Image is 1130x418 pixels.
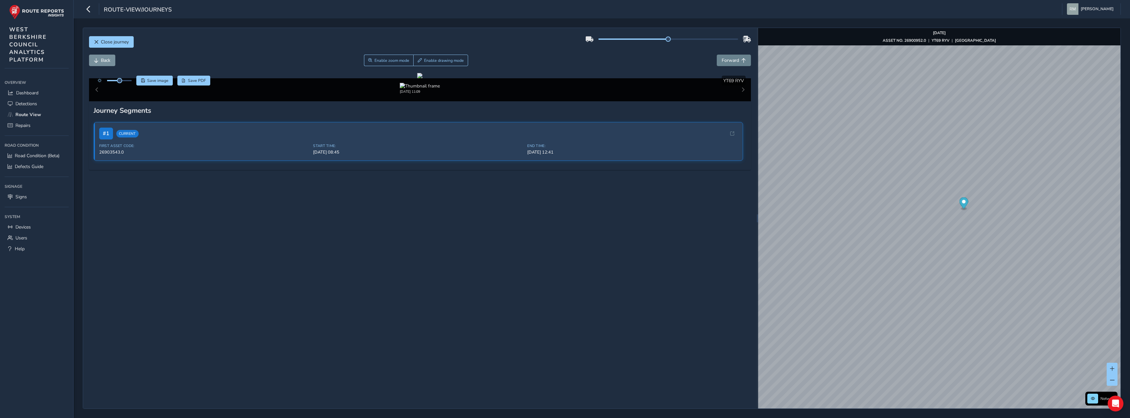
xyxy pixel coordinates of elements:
[1100,396,1116,401] span: Network
[94,106,747,115] div: Journey Segments
[101,57,110,63] span: Back
[424,58,464,63] span: Enable drawing mode
[89,55,115,66] button: Back
[16,90,38,96] span: Dashboard
[99,149,309,155] span: 26903543.0
[9,5,64,19] img: rr logo
[400,83,440,89] img: Thumbnail frame
[147,78,169,83] span: Save image
[313,149,523,155] span: [DATE] 08:45
[5,191,69,202] a: Signs
[5,140,69,150] div: Road Condition
[89,36,134,48] button: Close journey
[955,38,996,43] strong: [GEOGRAPHIC_DATA]
[883,38,996,43] div: | |
[933,30,946,36] strong: [DATE]
[1108,396,1123,411] div: Open Intercom Messenger
[188,78,206,83] span: Save PDF
[15,194,27,200] span: Signs
[15,224,31,230] span: Devices
[527,149,737,155] span: [DATE] 12:41
[101,39,129,45] span: Close journey
[15,153,59,159] span: Road Condition (Beta)
[5,222,69,233] a: Devices
[99,128,113,139] span: # 1
[15,235,27,241] span: Users
[99,143,309,148] span: First Asset Code:
[15,163,43,170] span: Defects Guide
[116,130,139,137] span: Current
[313,143,523,148] span: Start Time:
[364,55,414,66] button: Zoom
[5,78,69,87] div: Overview
[15,101,37,107] span: Detections
[15,246,25,252] span: Help
[932,38,949,43] strong: YT69 RYV
[5,243,69,254] a: Help
[413,55,468,66] button: Draw
[5,120,69,131] a: Repairs
[136,76,173,86] button: Save
[400,89,440,94] div: [DATE] 11:09
[15,122,31,129] span: Repairs
[1081,3,1114,15] span: [PERSON_NAME]
[177,76,211,86] button: PDF
[5,87,69,98] a: Dashboard
[5,233,69,243] a: Users
[1067,3,1078,15] img: diamond-layout
[723,78,744,84] span: YT69 RYV
[5,212,69,222] div: System
[959,197,968,211] div: Map marker
[5,182,69,191] div: Signage
[104,6,172,15] span: route-view/journeys
[374,58,409,63] span: Enable zoom mode
[15,111,41,118] span: Route View
[722,57,739,63] span: Forward
[1067,3,1116,15] button: [PERSON_NAME]
[9,26,47,63] span: WEST BERKSHIRE COUNCIL ANALYTICS PLATFORM
[717,55,751,66] button: Forward
[5,161,69,172] a: Defects Guide
[883,38,926,43] strong: ASSET NO. 26900952.0
[5,150,69,161] a: Road Condition (Beta)
[5,98,69,109] a: Detections
[527,143,737,148] span: End Time:
[5,109,69,120] a: Route View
